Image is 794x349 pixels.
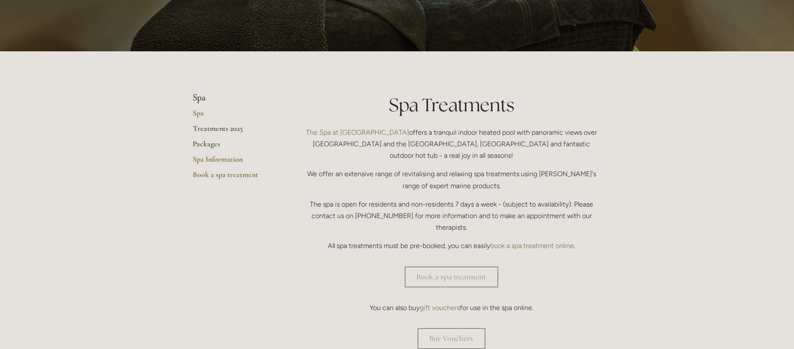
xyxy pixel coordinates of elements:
p: offers a tranquil indoor heated pool with panoramic views over [GEOGRAPHIC_DATA] and the [GEOGRAP... [302,127,601,162]
a: Packages [193,139,274,154]
a: Book a spa treatment [405,266,498,287]
a: Spa [193,108,274,124]
li: Spa [193,92,274,104]
a: The Spa at [GEOGRAPHIC_DATA] [306,128,409,136]
a: gift vouchers [420,304,460,312]
a: Spa Information [193,154,274,170]
p: The spa is open for residents and non-residents 7 days a week - (subject to availability). Please... [302,198,601,234]
a: book a spa treatment online [490,242,574,250]
p: All spa treatments must be pre-booked, you can easily . [302,240,601,251]
h1: Spa Treatments [302,92,601,118]
p: You can also buy for use in the spa online. [302,302,601,314]
a: Treatments 2025 [193,124,274,139]
a: Buy Vouchers [418,328,485,349]
p: We offer an extensive range of revitalising and relaxing spa treatments using [PERSON_NAME]'s ran... [302,168,601,191]
a: Book a spa treatment [193,170,274,185]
